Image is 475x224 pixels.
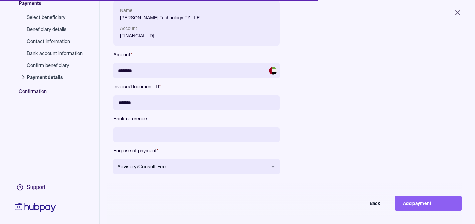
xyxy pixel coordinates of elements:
[113,147,280,154] label: Purpose of payment
[27,14,83,21] span: Select beneficiary
[27,62,83,69] span: Confirm beneficiary
[113,83,280,90] label: Invoice/Document ID
[120,14,273,21] p: [PERSON_NAME] Technology FZ LLE
[120,32,273,39] p: [FINANCIAL_ID]
[27,74,83,81] span: Payment details
[446,5,470,20] button: Close
[322,196,388,211] button: Back
[113,51,280,58] label: Amount
[27,184,45,191] div: Support
[27,26,83,33] span: Beneficiary details
[13,180,57,194] a: Support
[120,25,273,32] p: Account
[395,196,462,211] button: Add payment
[113,115,280,122] label: Bank reference
[120,7,273,14] p: Name
[117,163,268,170] span: Advisory/Consult Fee
[19,88,89,100] span: Confirmation
[27,38,83,45] span: Contact information
[27,50,83,57] span: Bank account information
